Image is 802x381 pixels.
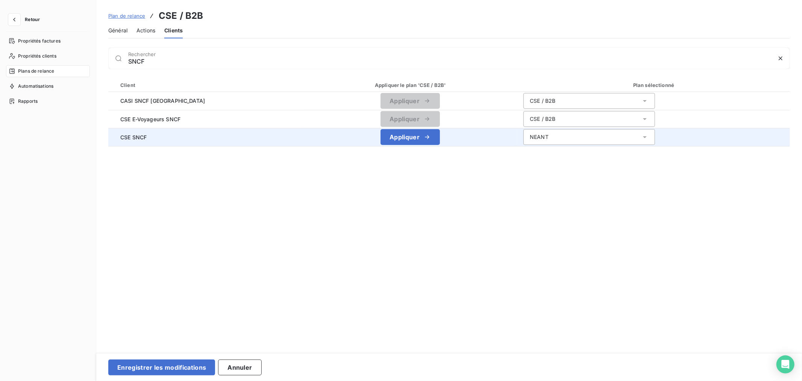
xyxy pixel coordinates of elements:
span: Plans de relance [18,68,54,75]
span: CASI SNCF [GEOGRAPHIC_DATA] [114,97,297,105]
h3: CSE / B2B [159,9,203,23]
span: Retour [25,17,40,22]
div: Appliquer le plan 'CSE / B2B' [311,81,511,89]
button: Retour [6,14,46,26]
div: CSE / B2B [530,97,555,105]
span: Propriétés factures [18,38,61,44]
a: Plans de relance [6,65,90,77]
div: Plan sélectionné [525,81,784,89]
button: Appliquer [381,129,440,145]
button: Annuler [218,360,261,375]
span: CSE E-Voyageurs SNCF [114,115,297,123]
button: Appliquer [381,111,440,127]
div: CSE / B2B [530,115,555,123]
a: Rapports [6,95,90,107]
button: Appliquer [381,93,440,109]
span: Général [108,27,127,34]
span: Plan de relance [108,13,145,19]
button: Enregistrer les modifications [108,360,215,375]
span: Propriétés clients [18,53,56,59]
a: Automatisations [6,80,90,92]
a: Propriétés factures [6,35,90,47]
span: Automatisations [18,83,53,90]
span: Clients [164,27,183,34]
a: Plan de relance [108,12,145,20]
span: Actions [136,27,155,34]
a: Propriétés clients [6,50,90,62]
span: CSE SNCF [114,133,297,141]
input: placeholder [128,58,772,65]
span: Rapports [18,98,38,105]
div: Client [116,81,297,89]
div: Open Intercom Messenger [776,355,794,373]
div: NEANT [530,133,549,141]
